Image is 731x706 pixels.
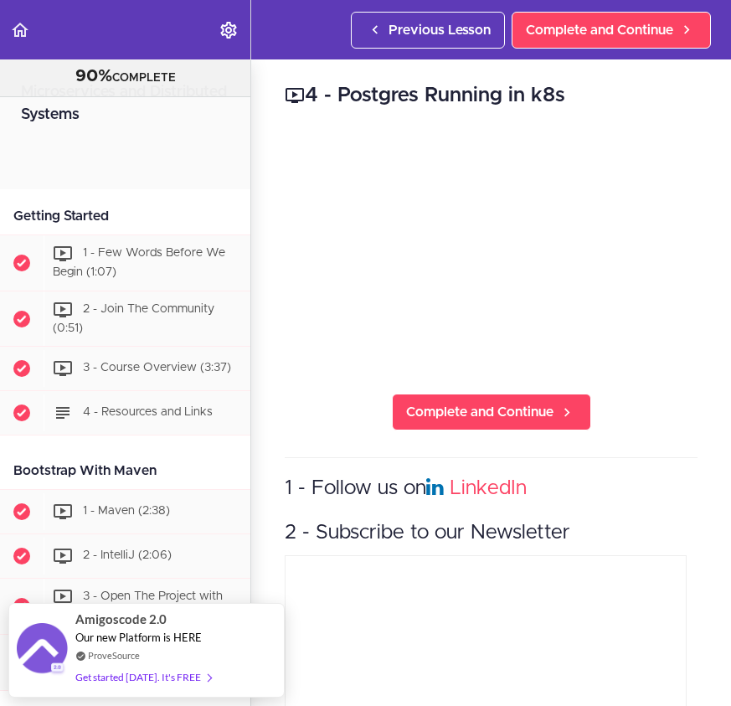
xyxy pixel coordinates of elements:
[88,648,140,662] a: ProveSource
[53,303,214,334] span: 2 - Join The Community (0:51)
[75,667,211,687] div: Get started [DATE]. It's FREE
[75,610,167,629] span: Amigoscode 2.0
[285,519,698,547] h3: 2 - Subscribe to our Newsletter
[21,66,229,88] div: COMPLETE
[392,394,591,430] a: Complete and Continue
[512,12,711,49] a: Complete and Continue
[83,363,231,374] span: 3 - Course Overview (3:37)
[83,407,213,419] span: 4 - Resources and Links
[75,68,112,85] span: 90%
[406,402,553,422] span: Complete and Continue
[526,20,673,40] span: Complete and Continue
[389,20,491,40] span: Previous Lesson
[53,247,225,278] span: 1 - Few Words Before We Begin (1:07)
[351,12,505,49] a: Previous Lesson
[219,20,239,40] svg: Settings Menu
[75,631,202,644] span: Our new Platform is HERE
[53,591,223,622] span: 3 - Open The Project with IntelliJ (1:40)
[83,550,172,562] span: 2 - IntelliJ (2:06)
[285,475,698,502] h3: 1 - Follow us on
[285,81,698,110] h2: 4 - Postgres Running in k8s
[83,506,170,518] span: 1 - Maven (2:38)
[10,20,30,40] svg: Back to course curriculum
[450,478,527,498] a: LinkedIn
[285,135,698,367] iframe: Video Player
[17,623,67,678] img: provesource social proof notification image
